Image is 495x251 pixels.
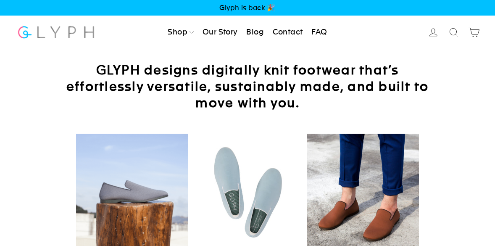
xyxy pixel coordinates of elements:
ul: Primary [164,23,330,42]
img: Glyph [17,21,95,43]
h2: GLYPH designs digitally knit footwear that’s effortlessly versatile, sustainably made, and built ... [63,62,432,111]
a: Our Story [199,23,241,42]
a: Contact [269,23,306,42]
a: FAQ [308,23,330,42]
a: Blog [243,23,267,42]
a: Shop [164,23,197,42]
